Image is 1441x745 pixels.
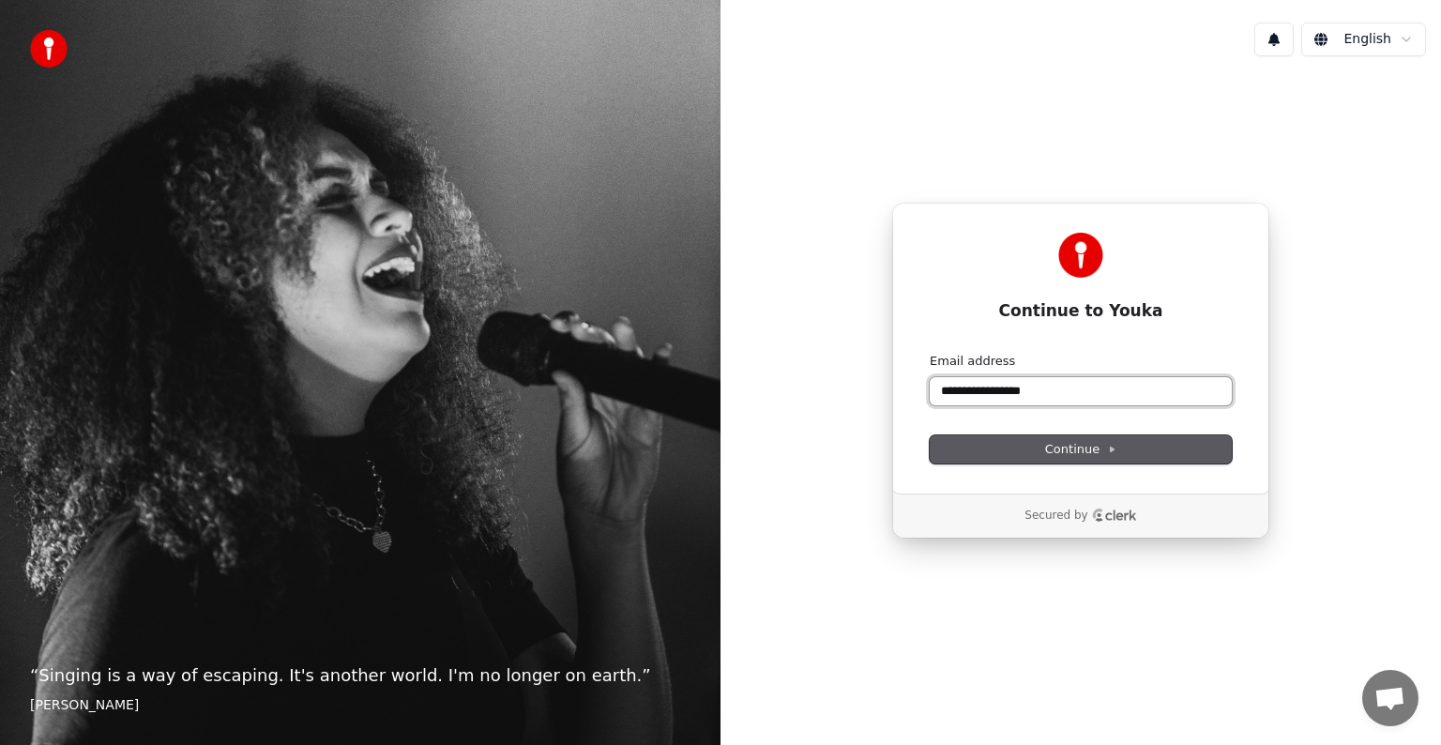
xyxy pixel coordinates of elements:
[1058,233,1103,278] img: Youka
[930,300,1232,323] h1: Continue to Youka
[30,662,690,689] p: “ Singing is a way of escaping. It's another world. I'm no longer on earth. ”
[30,696,690,715] footer: [PERSON_NAME]
[1045,441,1116,458] span: Continue
[30,30,68,68] img: youka
[1362,670,1418,726] div: Open chat
[930,435,1232,464] button: Continue
[930,353,1015,370] label: Email address
[1024,509,1087,524] p: Secured by
[1092,509,1137,522] a: Clerk logo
